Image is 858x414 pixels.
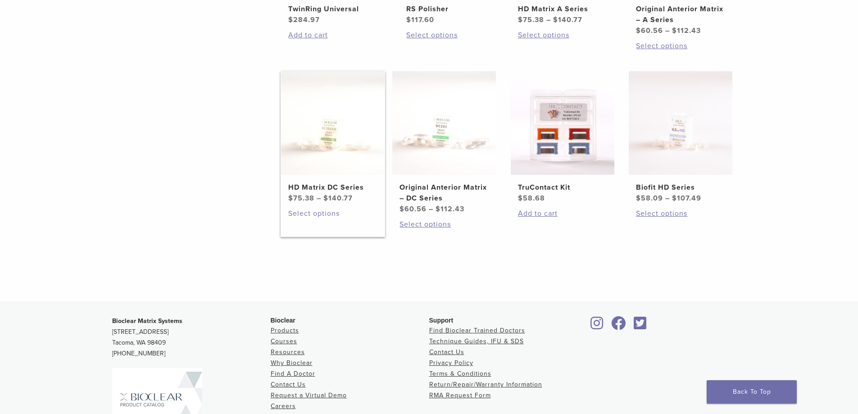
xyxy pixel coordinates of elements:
[553,15,558,24] span: $
[636,182,725,193] h2: Biofit HD Series
[518,15,523,24] span: $
[546,15,551,24] span: –
[665,26,670,35] span: –
[518,4,607,14] h2: HD Matrix A Series
[672,26,701,35] bdi: 112.43
[399,219,489,230] a: Select options for “Original Anterior Matrix - DC Series”
[288,4,377,14] h2: TwinRing Universal
[628,71,733,204] a: Biofit HD SeriesBiofit HD Series
[271,348,305,356] a: Resources
[518,30,607,41] a: Select options for “HD Matrix A Series”
[271,381,306,388] a: Contact Us
[429,381,542,388] a: Return/Repair/Warranty Information
[429,391,491,399] a: RMA Request Form
[672,26,677,35] span: $
[636,26,641,35] span: $
[281,71,385,175] img: HD Matrix DC Series
[636,26,663,35] bdi: 60.56
[288,194,314,203] bdi: 75.38
[288,15,293,24] span: $
[429,348,464,356] a: Contact Us
[636,194,641,203] span: $
[323,194,328,203] span: $
[631,322,650,331] a: Bioclear
[629,71,732,175] img: Biofit HD Series
[271,359,313,367] a: Why Bioclear
[518,208,607,219] a: Add to cart: “TruContact Kit”
[271,402,296,410] a: Careers
[636,41,725,51] a: Select options for “Original Anterior Matrix - A Series”
[112,317,182,325] strong: Bioclear Matrix Systems
[281,71,386,204] a: HD Matrix DC SeriesHD Matrix DC Series
[429,327,525,334] a: Find Bioclear Trained Doctors
[518,182,607,193] h2: TruContact Kit
[429,370,491,378] a: Terms & Conditions
[429,337,524,345] a: Technique Guides, IFU & SDS
[518,194,523,203] span: $
[112,316,271,359] p: [STREET_ADDRESS] Tacoma, WA 98409 [PHONE_NUMBER]
[288,30,377,41] a: Add to cart: “TwinRing Universal”
[271,317,295,324] span: Bioclear
[707,380,797,404] a: Back To Top
[636,208,725,219] a: Select options for “Biofit HD Series”
[288,194,293,203] span: $
[392,71,496,175] img: Original Anterior Matrix - DC Series
[399,205,404,214] span: $
[288,15,320,24] bdi: 284.97
[317,194,321,203] span: –
[271,391,347,399] a: Request a Virtual Demo
[271,327,299,334] a: Products
[665,194,670,203] span: –
[518,194,545,203] bdi: 58.68
[271,337,297,345] a: Courses
[672,194,677,203] span: $
[399,205,427,214] bdi: 60.56
[511,71,614,175] img: TruContact Kit
[429,317,454,324] span: Support
[429,359,473,367] a: Privacy Policy
[436,205,464,214] bdi: 112.43
[406,15,411,24] span: $
[399,182,489,204] h2: Original Anterior Matrix – DC Series
[518,15,544,24] bdi: 75.38
[288,208,377,219] a: Select options for “HD Matrix DC Series”
[608,322,629,331] a: Bioclear
[288,182,377,193] h2: HD Matrix DC Series
[429,205,433,214] span: –
[323,194,353,203] bdi: 140.77
[392,71,497,214] a: Original Anterior Matrix - DC SeriesOriginal Anterior Matrix – DC Series
[672,194,701,203] bdi: 107.49
[406,30,495,41] a: Select options for “RS Polisher”
[636,194,663,203] bdi: 58.09
[510,71,615,204] a: TruContact KitTruContact Kit $58.68
[436,205,440,214] span: $
[588,322,607,331] a: Bioclear
[553,15,582,24] bdi: 140.77
[636,4,725,25] h2: Original Anterior Matrix – A Series
[271,370,315,378] a: Find A Doctor
[406,15,434,24] bdi: 117.60
[406,4,495,14] h2: RS Polisher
